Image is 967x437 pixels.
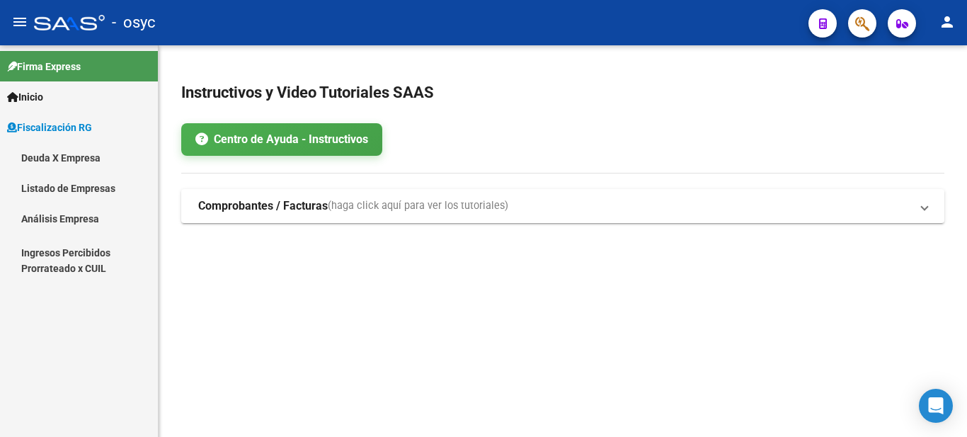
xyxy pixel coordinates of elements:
a: Centro de Ayuda - Instructivos [181,123,382,156]
strong: Comprobantes / Facturas [198,198,328,214]
span: Firma Express [7,59,81,74]
h2: Instructivos y Video Tutoriales SAAS [181,79,944,106]
span: (haga click aquí para ver los tutoriales) [328,198,508,214]
mat-expansion-panel-header: Comprobantes / Facturas(haga click aquí para ver los tutoriales) [181,189,944,223]
span: - osyc [112,7,156,38]
div: Open Intercom Messenger [919,389,953,423]
span: Fiscalización RG [7,120,92,135]
mat-icon: person [939,13,956,30]
mat-icon: menu [11,13,28,30]
span: Inicio [7,89,43,105]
